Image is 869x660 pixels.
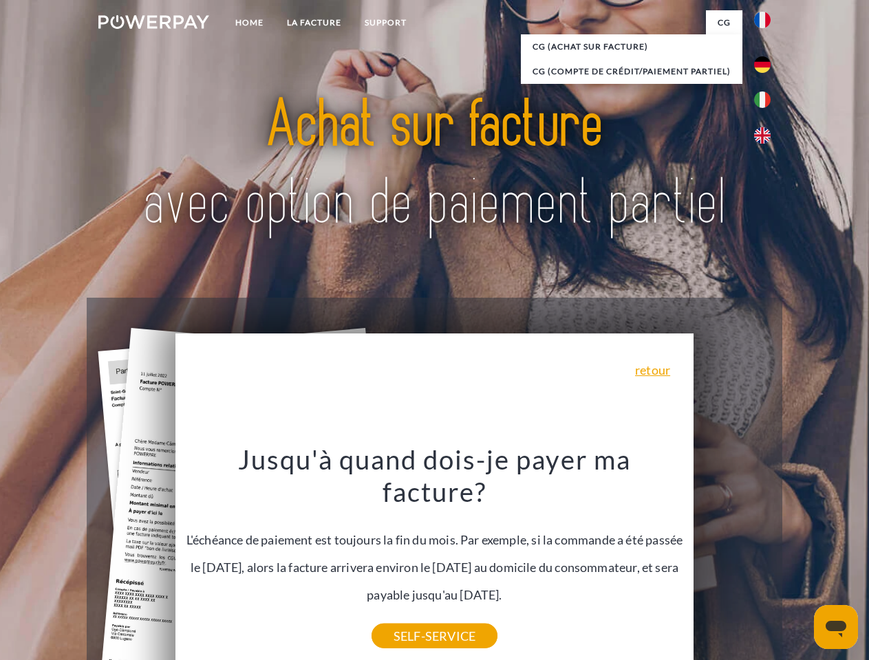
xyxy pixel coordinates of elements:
[98,15,209,29] img: logo-powerpay-white.svg
[706,10,742,35] a: CG
[224,10,275,35] a: Home
[814,605,858,649] iframe: Bouton de lancement de la fenêtre de messagerie
[635,364,670,376] a: retour
[372,624,497,648] a: SELF-SERVICE
[131,66,738,263] img: title-powerpay_fr.svg
[275,10,353,35] a: LA FACTURE
[184,443,686,509] h3: Jusqu'à quand dois-je payer ma facture?
[754,12,771,28] img: fr
[521,34,742,59] a: CG (achat sur facture)
[353,10,418,35] a: Support
[521,59,742,84] a: CG (Compte de crédit/paiement partiel)
[754,127,771,144] img: en
[754,91,771,108] img: it
[184,443,686,636] div: L'échéance de paiement est toujours la fin du mois. Par exemple, si la commande a été passée le [...
[754,56,771,73] img: de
